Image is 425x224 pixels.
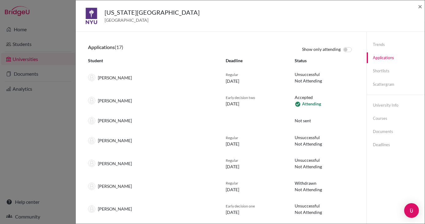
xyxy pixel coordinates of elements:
div: Open Intercom Messenger [404,203,419,218]
div: [DATE] [221,180,290,192]
div: [PERSON_NAME] [83,117,221,124]
span: (17) [115,44,123,50]
img: us_nyu_mu3e0q99.jpeg [83,8,100,24]
a: Shortlists [367,66,425,76]
span: Regular [226,158,238,163]
span: Show only attending [302,46,341,53]
img: thumb_default-9baad8e6c595f6d87dbccf3bc005204999cb094ff98a76d4c88bb8097aa52fd3.png [88,160,95,167]
span: Unsuccessful [295,72,320,77]
a: Trends [367,39,425,50]
img: thumb_default-9baad8e6c595f6d87dbccf3bc005204999cb094ff98a76d4c88bb8097aa52fd3.png [88,97,95,104]
span: Not Attending [295,209,354,215]
div: [PERSON_NAME] [83,137,221,144]
a: University info [367,100,425,111]
span: Early decision two [226,95,255,100]
div: [PERSON_NAME] [83,205,221,213]
button: Close [418,3,422,10]
span: Attending [295,101,354,107]
img: thumb_default-9baad8e6c595f6d87dbccf3bc005204999cb094ff98a76d4c88bb8097aa52fd3.png [88,205,95,213]
h5: [US_STATE][GEOGRAPHIC_DATA] [105,8,200,17]
div: [PERSON_NAME] [83,97,221,104]
div: [PERSON_NAME] [83,74,221,81]
span: Unsuccessful [295,203,320,208]
img: thumb_default-9baad8e6c595f6d87dbccf3bc005204999cb094ff98a76d4c88bb8097aa52fd3.png [88,74,95,81]
h6: Applications [88,44,123,50]
img: thumb_default-9baad8e6c595f6d87dbccf3bc005204999cb094ff98a76d4c88bb8097aa52fd3.png [88,137,95,144]
div: Status [290,57,359,64]
span: Unsuccessful [295,135,320,140]
div: [DATE] [221,134,290,147]
div: [DATE] [221,71,290,84]
a: Deadlines [367,139,425,150]
a: Applications [367,52,425,63]
span: Unsuccessful [295,158,320,163]
div: Student [83,57,221,64]
a: Courses [367,113,425,124]
img: thumb_default-9baad8e6c595f6d87dbccf3bc005204999cb094ff98a76d4c88bb8097aa52fd3.png [88,117,95,124]
span: Not sent [295,118,311,123]
span: Regular [226,72,238,77]
img: thumb_default-9baad8e6c595f6d87dbccf3bc005204999cb094ff98a76d4c88bb8097aa52fd3.png [88,183,95,190]
span: Withdrawn [295,180,316,186]
span: Not Attending [295,186,354,193]
span: Accepted [295,95,313,100]
span: Regular [226,181,238,185]
span: × [418,2,422,11]
span: Not Attending [295,78,354,84]
div: Deadline [221,57,290,64]
div: [DATE] [221,157,290,170]
div: [PERSON_NAME] [83,183,221,190]
a: Documents [367,126,425,137]
a: Scattergram [367,79,425,90]
span: Not Attending [295,141,354,147]
div: [PERSON_NAME] [83,160,221,167]
span: Early decision one [226,204,255,208]
div: [DATE] [221,94,290,107]
span: [GEOGRAPHIC_DATA] [105,17,200,23]
div: [DATE] [221,203,290,215]
span: Regular [226,135,238,140]
span: Not Attending [295,163,354,170]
